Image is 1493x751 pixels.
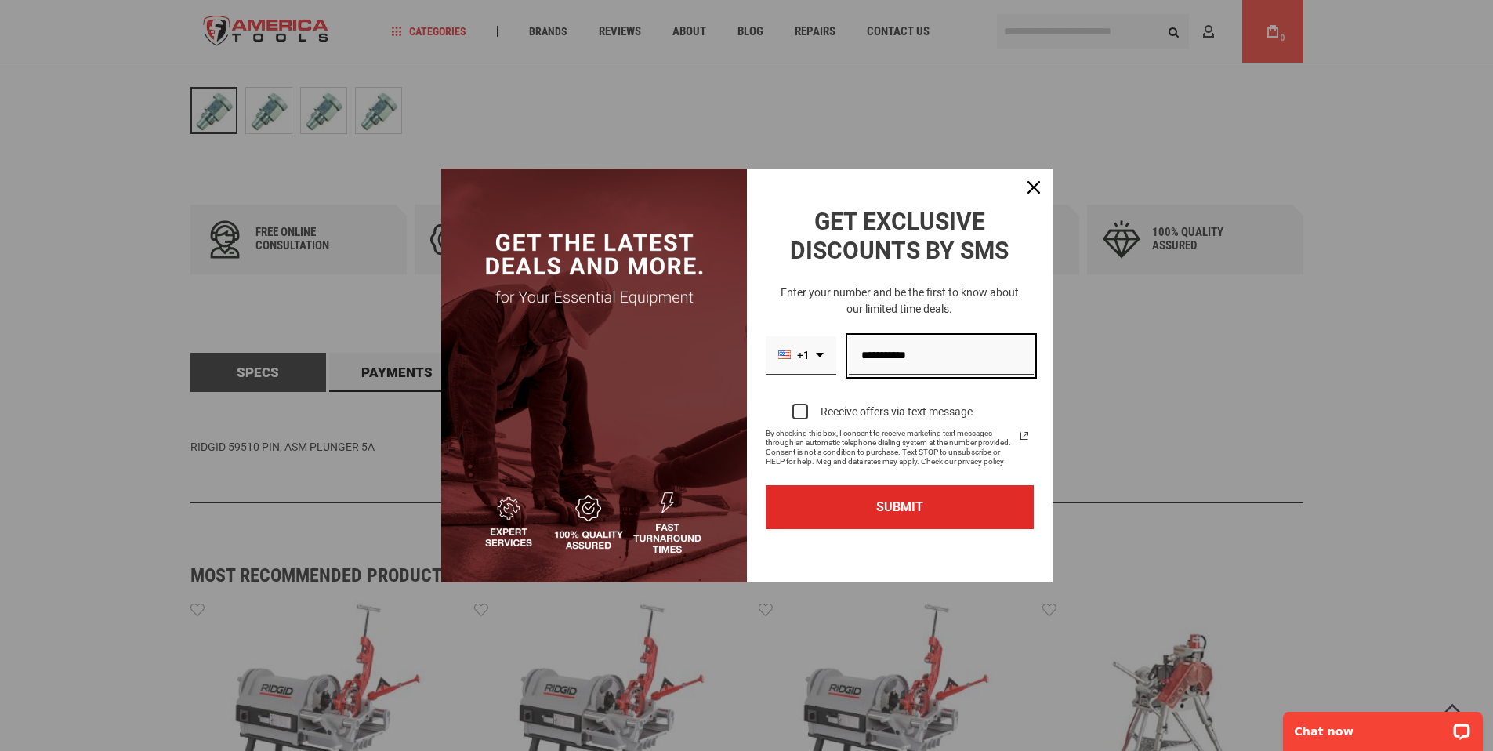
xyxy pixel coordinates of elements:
p: our limited time deals. [766,301,1034,317]
div: Receive offers via text message [821,405,973,419]
svg: dropdown arrow [816,353,824,357]
svg: link icon [1015,426,1034,445]
button: Close [1015,169,1053,206]
a: Read our Privacy Policy [1015,426,1034,445]
div: Phone number prefix [766,336,836,376]
p: Enter your number and be the first to know about [766,285,1034,301]
span: By checking this box, I consent to receive marketing text messages through an automatic telephone... [766,429,1015,466]
iframe: LiveChat chat widget [1273,702,1493,751]
strong: GET EXCLUSIVE DISCOUNTS BY SMS [790,208,1009,265]
svg: close icon [1027,181,1040,194]
span: +1 [797,349,810,362]
input: Phone number field [849,336,1034,376]
button: SUBMIT [766,485,1034,528]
